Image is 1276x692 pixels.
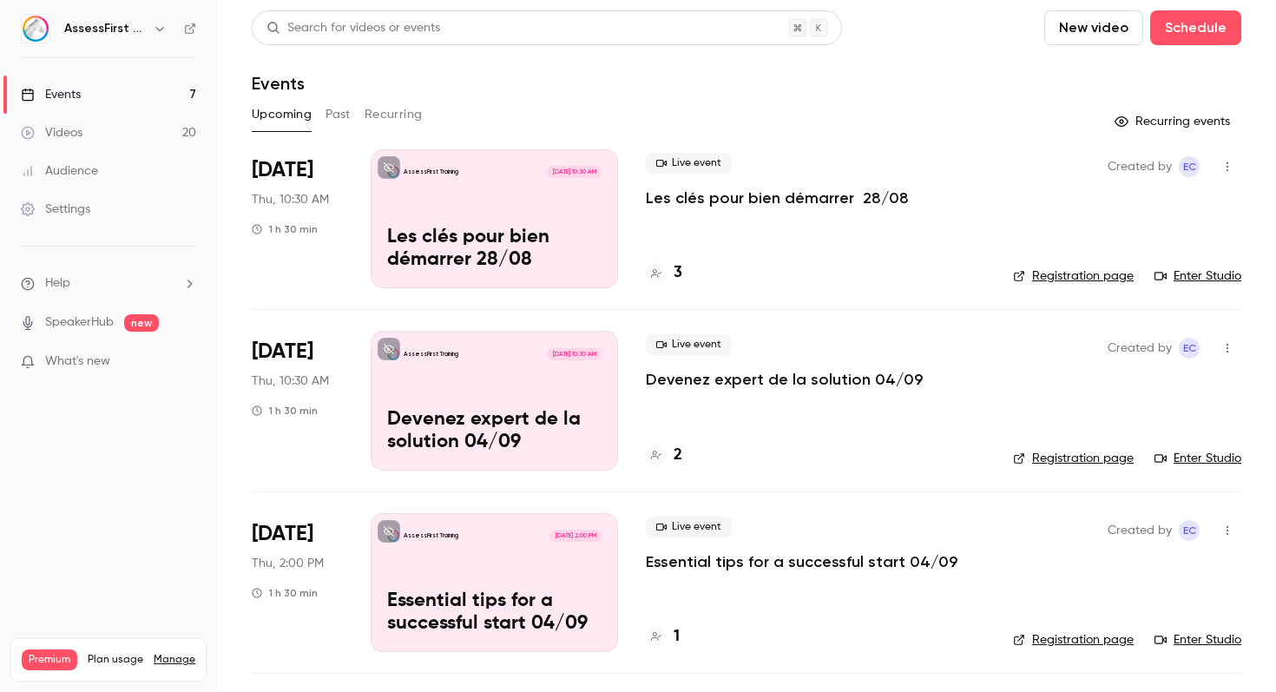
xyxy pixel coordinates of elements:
span: [DATE] [252,520,313,548]
span: Thu, 10:30 AM [252,191,329,208]
span: Created by [1108,156,1172,177]
a: Registration page [1013,267,1134,285]
h6: AssessFirst Training [64,20,146,37]
h4: 3 [674,261,682,285]
button: Upcoming [252,101,312,129]
div: Videos [21,124,82,142]
a: 3 [646,261,682,285]
a: Les clés pour bien démarrer 28/08 [646,188,909,208]
a: Devenez expert de la solution 04/09AssessFirst Training[DATE] 10:30 AMDevenez expert de la soluti... [371,331,618,470]
span: [DATE] 10:30 AM [547,166,601,178]
button: Recurring [365,101,423,129]
iframe: Noticeable Trigger [175,354,196,370]
button: Recurring events [1107,108,1241,135]
a: Devenez expert de la solution 04/09 [646,369,923,390]
span: Emmanuelle Cortes [1179,520,1200,541]
div: Sep 4 Thu, 2:00 PM (Europe/Paris) [252,513,343,652]
a: Registration page [1013,450,1134,467]
span: EC [1183,338,1196,359]
p: AssessFirst Training [404,350,458,359]
a: Essential tips for a successful start 04/09 [646,551,957,572]
h4: 1 [674,625,680,649]
button: Past [326,101,351,129]
div: Aug 28 Thu, 10:30 AM (Europe/Paris) [252,149,343,288]
span: Created by [1108,520,1172,541]
span: [DATE] 2:00 PM [549,530,601,542]
button: New video [1044,10,1143,45]
span: Premium [22,649,77,670]
a: Enter Studio [1154,267,1241,285]
a: Enter Studio [1154,450,1241,467]
span: Created by [1108,338,1172,359]
p: AssessFirst Training [404,168,458,176]
div: 1 h 30 min [252,222,318,236]
a: 2 [646,444,682,467]
p: AssessFirst Training [404,531,458,540]
h4: 2 [674,444,682,467]
div: Audience [21,162,98,180]
div: Settings [21,201,90,218]
span: EC [1183,520,1196,541]
span: Help [45,274,70,293]
span: [DATE] 10:30 AM [547,348,601,360]
img: AssessFirst Training [22,15,49,43]
span: Plan usage [88,653,143,667]
a: Registration page [1013,631,1134,649]
span: Emmanuelle Cortes [1179,338,1200,359]
a: Enter Studio [1154,631,1241,649]
div: Search for videos or events [266,19,440,37]
span: new [124,314,159,332]
span: Thu, 2:00 PM [252,555,324,572]
div: Sep 4 Thu, 10:30 AM (Europe/Paris) [252,331,343,470]
a: 1 [646,625,680,649]
a: Manage [154,653,195,667]
span: Live event [646,517,732,537]
p: Les clés pour bien démarrer 28/08 [387,227,602,272]
h1: Events [252,73,305,94]
a: Essential tips for a successful start 04/09AssessFirst Training[DATE] 2:00 PMEssential tips for a... [371,513,618,652]
a: SpeakerHub [45,313,114,332]
p: Essential tips for a successful start 04/09 [387,590,602,636]
p: Devenez expert de la solution 04/09 [387,409,602,454]
div: Events [21,86,81,103]
a: Les clés pour bien démarrer 28/08AssessFirst Training[DATE] 10:30 AMLes clés pour bien démarrer 2... [371,149,618,288]
div: 1 h 30 min [252,404,318,418]
div: 1 h 30 min [252,586,318,600]
span: [DATE] [252,338,313,366]
span: [DATE] [252,156,313,184]
span: EC [1183,156,1196,177]
span: Thu, 10:30 AM [252,372,329,390]
span: What's new [45,353,110,371]
span: Live event [646,334,732,355]
span: Live event [646,153,732,174]
li: help-dropdown-opener [21,274,196,293]
span: Emmanuelle Cortes [1179,156,1200,177]
button: Schedule [1150,10,1241,45]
